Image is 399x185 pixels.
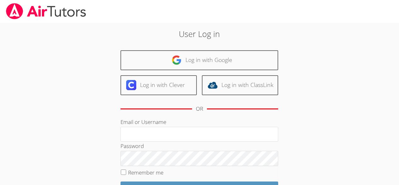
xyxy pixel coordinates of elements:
[120,118,166,126] label: Email or Username
[172,55,182,65] img: google-logo-50288ca7cdecda66e5e0955fdab243c47b7ad437acaf1139b6f446037453330a.svg
[208,80,218,90] img: classlink-logo-d6bb404cc1216ec64c9a2012d9dc4662098be43eaf13dc465df04b49fa7ab582.svg
[120,75,197,95] a: Log in with Clever
[128,169,163,176] label: Remember me
[196,104,203,114] div: OR
[120,50,278,70] a: Log in with Google
[126,80,136,90] img: clever-logo-6eab21bc6e7a338710f1a6ff85c0baf02591cd810cc4098c63d3a4b26e2feb20.svg
[5,3,87,19] img: airtutors_banner-c4298cdbf04f3fff15de1276eac7730deb9818008684d7c2e4769d2f7ddbe033.png
[120,142,144,150] label: Password
[92,28,307,40] h2: User Log in
[202,75,278,95] a: Log in with ClassLink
